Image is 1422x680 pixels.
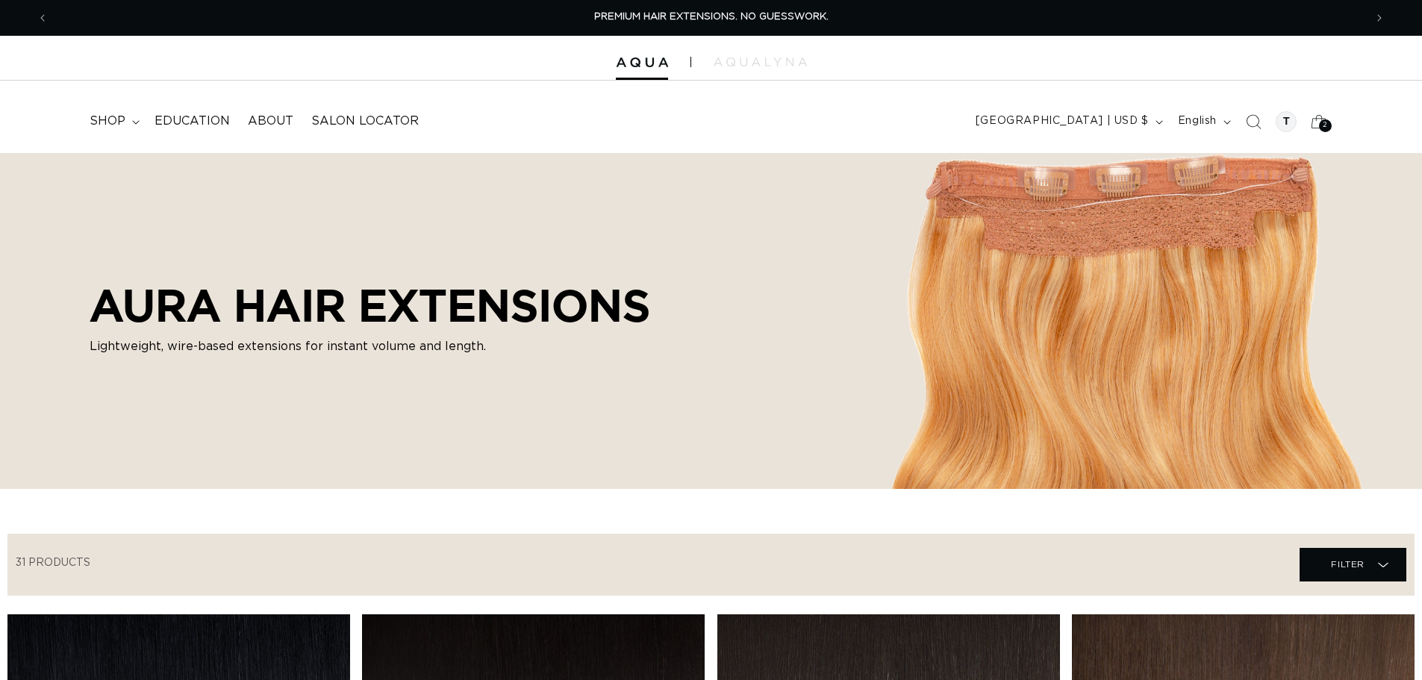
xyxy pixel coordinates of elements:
[976,113,1149,129] span: [GEOGRAPHIC_DATA] | USD $
[1331,550,1365,578] span: Filter
[302,105,428,138] a: Salon Locator
[146,105,239,138] a: Education
[1363,4,1396,32] button: Next announcement
[1169,107,1237,136] button: English
[155,113,230,129] span: Education
[594,12,829,22] span: PREMIUM HAIR EXTENSIONS. NO GUESSWORK.
[967,107,1169,136] button: [GEOGRAPHIC_DATA] | USD $
[26,4,59,32] button: Previous announcement
[714,57,807,66] img: aqualyna.com
[1300,548,1406,581] summary: Filter
[16,558,90,568] span: 31 products
[1237,105,1270,138] summary: Search
[1323,119,1328,132] span: 2
[616,57,668,68] img: Aqua Hair Extensions
[90,113,125,129] span: shop
[239,105,302,138] a: About
[90,279,650,331] h2: AURA HAIR EXTENSIONS
[311,113,419,129] span: Salon Locator
[81,105,146,138] summary: shop
[90,337,650,355] p: Lightweight, wire-based extensions for instant volume and length.
[1178,113,1217,129] span: English
[248,113,293,129] span: About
